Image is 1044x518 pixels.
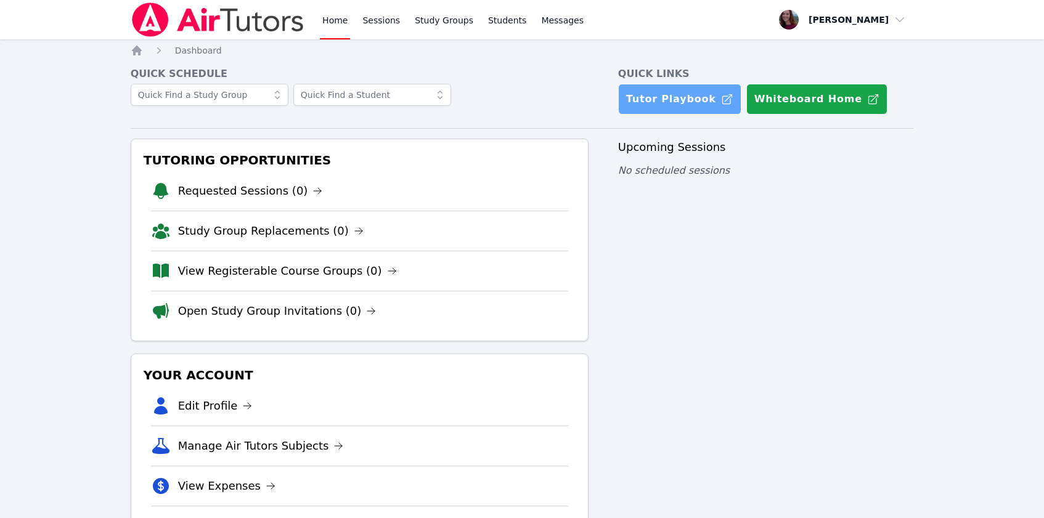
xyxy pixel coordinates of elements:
[175,44,222,57] a: Dashboard
[131,2,305,37] img: Air Tutors
[178,477,275,495] a: View Expenses
[178,262,397,280] a: View Registerable Course Groups (0)
[746,84,887,115] button: Whiteboard Home
[618,164,730,176] span: No scheduled sessions
[131,44,914,57] nav: Breadcrumb
[175,46,222,55] span: Dashboard
[618,67,913,81] h4: Quick Links
[141,149,578,171] h3: Tutoring Opportunities
[293,84,451,106] input: Quick Find a Student
[178,437,344,455] a: Manage Air Tutors Subjects
[178,397,253,415] a: Edit Profile
[618,139,913,156] h3: Upcoming Sessions
[178,182,323,200] a: Requested Sessions (0)
[618,84,741,115] a: Tutor Playbook
[131,84,288,106] input: Quick Find a Study Group
[141,364,578,386] h3: Your Account
[541,14,584,26] span: Messages
[178,222,364,240] a: Study Group Replacements (0)
[131,67,589,81] h4: Quick Schedule
[178,302,377,320] a: Open Study Group Invitations (0)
